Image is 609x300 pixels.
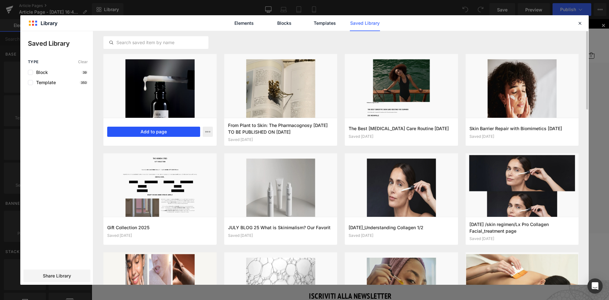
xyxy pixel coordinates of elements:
a: Explore Template [230,168,287,180]
button: Novità e Best Seller [163,33,198,43]
button: Viso [210,33,218,43]
h3: The Best [MEDICAL_DATA] Care Routine [DATE] [349,125,454,132]
button: Formati speciali [295,33,324,43]
a: Saved Library [350,15,380,31]
span: Block [33,70,48,75]
h3: [DATE]_Understanding Collagen 1/2 [349,224,454,231]
a: Elements [229,15,259,31]
div: Saved [DATE] [349,134,454,139]
span: Template [33,80,56,85]
a: Kit viso illuminante in regalo con ordini da 130€.Scopri la promo [209,2,307,7]
h3: [DATE] /skin regimen/Lx Pro Collagen Facial_treatment page [469,221,575,234]
button: Add to page [107,127,200,137]
img: [ comfort zone ] Italia [230,14,287,26]
span: Scopri la promo [283,2,307,7]
h3: From Plant to Skin: The Pharmacognosy [DATE] TO BE PUBLISHED ON [DATE] [228,122,334,135]
p: Start building your page [79,90,439,98]
span: Type [28,60,39,64]
button: Idee regalo e kit [254,33,282,43]
input: Search saved item by name [104,39,208,46]
div: Open Intercom Messenger [587,278,603,294]
p: 39 [82,70,88,74]
div: Spedizione gratis per ordini da €65 [163,243,225,247]
p: Kit viso illuminante in regalo con ordini da 130€. [209,2,307,7]
span: 0 [499,36,501,39]
h3: Gift Collection 2025 [107,224,213,231]
h3: Skin Barrier Repair with Biomimetics [DATE] [469,125,575,132]
a: SPA LOCATOR [34,243,95,255]
p: or Drag & Drop elements from left sidebar [79,185,439,190]
div: Saved [DATE] [469,237,575,241]
div: Saved [DATE] [228,137,334,142]
h4: Iscriviti alla Newsletter [179,271,339,283]
span: SPA LOCATOR [34,246,82,252]
p: 350 [80,81,88,84]
div: Saved [DATE] [469,134,575,139]
div: Saved [DATE] [349,233,454,238]
a: 0 [496,33,503,40]
div: Monodose omaggio con il tuo ordine [291,243,356,247]
div: Spedizione express 48h [431,243,474,247]
a: Blocks [269,15,299,31]
h3: JULY BLOG 25 What is Skinimalism? Our Favorit [228,224,334,231]
button: Chi Siamo [336,33,355,43]
span: Clear [78,60,88,64]
p: Saved Library [28,39,93,48]
div: Saved [DATE] [228,233,334,238]
button: Search aria label [466,31,476,42]
a: Templates [310,15,340,31]
div: Saved [DATE] [107,233,213,238]
span: Share Library [43,273,71,279]
button: Corpo [231,33,241,43]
